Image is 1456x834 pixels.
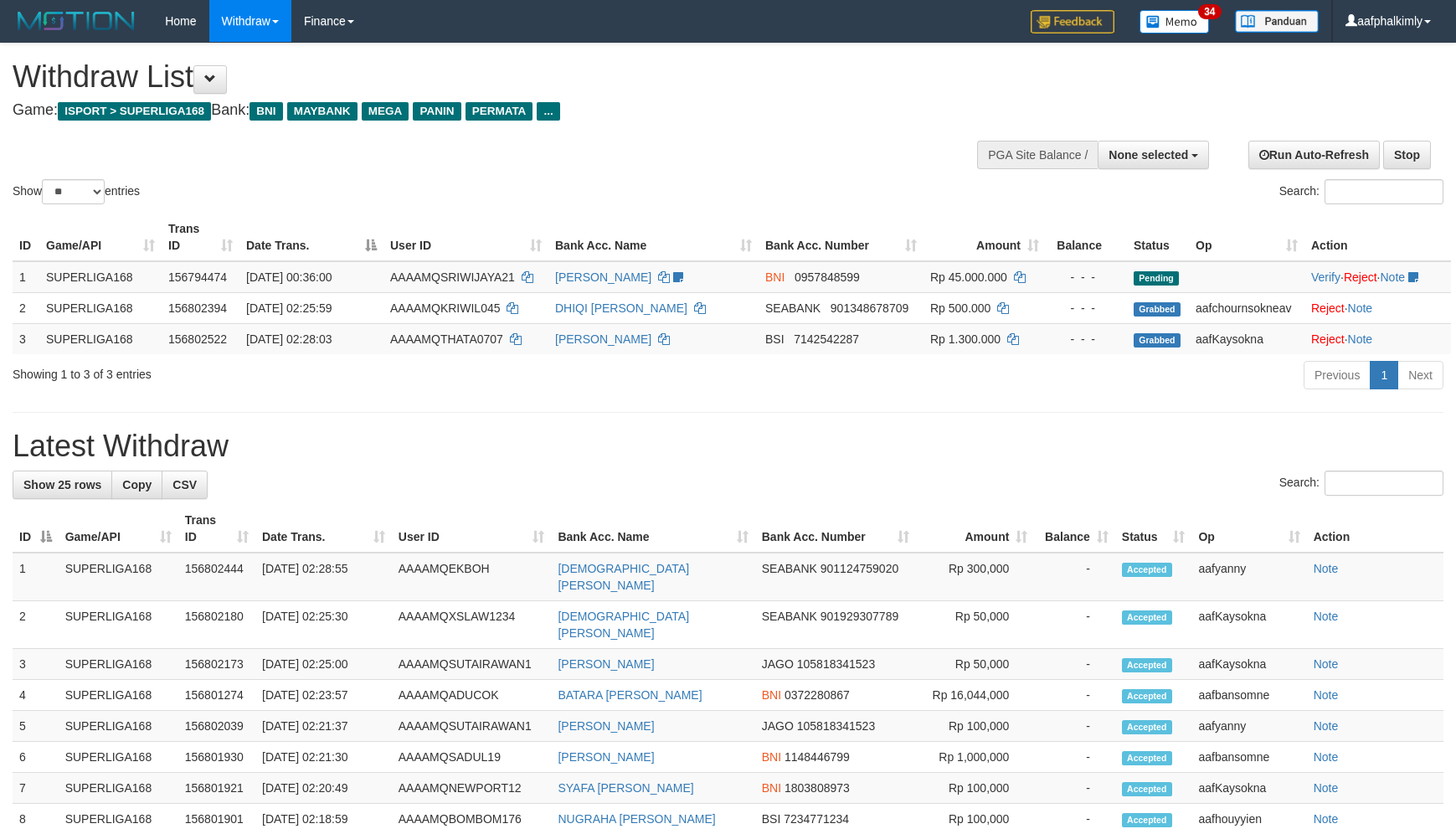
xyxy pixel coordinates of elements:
span: JAGO [762,719,794,733]
a: Reject [1344,270,1377,284]
span: SEABANK [762,610,817,623]
td: [DATE] 02:23:57 [255,680,392,711]
td: aafKaysokna [1189,323,1304,354]
td: · · [1304,261,1451,293]
td: Rp 50,000 [916,649,1035,680]
span: [DATE] 02:25:59 [246,301,332,315]
label: Search: [1279,179,1443,204]
td: 156801274 [178,680,255,711]
td: Rp 16,044,000 [916,680,1035,711]
span: SEABANK [762,562,817,575]
th: Game/API: activate to sort column ascending [59,505,178,553]
span: Grabbed [1134,302,1181,317]
th: Bank Acc. Name: activate to sort column ascending [548,214,759,261]
span: AAAAMQSRIWIJAYA21 [390,270,515,284]
span: MEGA [362,102,409,121]
th: Amount: activate to sort column ascending [924,214,1046,261]
span: BNI [765,270,785,284]
td: - [1034,601,1114,649]
th: Action [1304,214,1451,261]
th: Bank Acc. Name: activate to sort column ascending [551,505,754,553]
td: Rp 100,000 [916,773,1035,804]
th: Amount: activate to sort column ascending [916,505,1035,553]
a: Stop [1383,141,1431,169]
a: [PERSON_NAME] [558,750,654,764]
th: Op: activate to sort column ascending [1189,214,1304,261]
td: 2 [13,601,59,649]
span: Copy 7142542287 to clipboard [794,332,859,346]
div: - - - [1052,300,1120,317]
a: Note [1314,610,1339,623]
td: 2 [13,292,39,323]
td: aafbansomne [1191,742,1306,773]
span: Copy 0957848599 to clipboard [795,270,860,284]
td: Rp 100,000 [916,711,1035,742]
div: - - - [1052,269,1120,286]
td: SUPERLIGA168 [39,292,162,323]
img: panduan.png [1235,10,1319,33]
span: Grabbed [1134,333,1181,347]
td: 156802444 [178,553,255,601]
input: Search: [1325,179,1443,204]
td: SUPERLIGA168 [59,773,178,804]
a: 1 [1370,361,1398,389]
td: aafyanny [1191,711,1306,742]
img: Button%20Memo.svg [1140,10,1210,33]
a: [PERSON_NAME] [558,719,654,733]
td: 3 [13,649,59,680]
span: Accepted [1122,782,1172,796]
td: aafKaysokna [1191,649,1306,680]
th: Bank Acc. Number: activate to sort column ascending [759,214,924,261]
th: Bank Acc. Number: activate to sort column ascending [755,505,916,553]
a: Reject [1311,332,1345,346]
span: PERMATA [466,102,533,121]
td: AAAAMQSUTAIRAWAN1 [392,711,552,742]
span: Accepted [1122,751,1172,765]
a: [PERSON_NAME] [555,270,651,284]
td: - [1034,680,1114,711]
td: - [1034,773,1114,804]
a: Note [1348,332,1373,346]
td: 156801930 [178,742,255,773]
td: SUPERLIGA168 [59,601,178,649]
span: Accepted [1122,689,1172,703]
img: MOTION_logo.png [13,8,140,33]
a: SYAFA [PERSON_NAME] [558,781,693,795]
td: 156802173 [178,649,255,680]
td: 6 [13,742,59,773]
input: Search: [1325,471,1443,496]
a: Note [1314,657,1339,671]
span: Copy [122,478,152,492]
td: SUPERLIGA168 [59,649,178,680]
td: AAAAMQXSLAW1234 [392,601,552,649]
span: SEABANK [765,301,821,315]
th: Balance: activate to sort column ascending [1034,505,1114,553]
td: · [1304,323,1451,354]
span: 156802522 [168,332,227,346]
td: · [1304,292,1451,323]
th: Balance [1046,214,1127,261]
td: - [1034,553,1114,601]
span: Copy 0372280867 to clipboard [785,688,850,702]
td: SUPERLIGA168 [59,711,178,742]
h1: Withdraw List [13,60,954,94]
a: Note [1314,688,1339,702]
td: [DATE] 02:21:37 [255,711,392,742]
label: Show entries [13,179,140,204]
td: 1 [13,553,59,601]
span: CSV [172,478,197,492]
td: - [1034,649,1114,680]
th: Op: activate to sort column ascending [1191,505,1306,553]
a: [PERSON_NAME] [558,657,654,671]
th: ID: activate to sort column descending [13,505,59,553]
span: [DATE] 00:36:00 [246,270,332,284]
td: - [1034,711,1114,742]
span: Rp 1.300.000 [930,332,1001,346]
td: SUPERLIGA168 [39,323,162,354]
span: BSI [765,332,785,346]
td: 3 [13,323,39,354]
td: Rp 300,000 [916,553,1035,601]
td: 156802180 [178,601,255,649]
td: SUPERLIGA168 [59,742,178,773]
span: Copy 105818341523 to clipboard [797,657,875,671]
